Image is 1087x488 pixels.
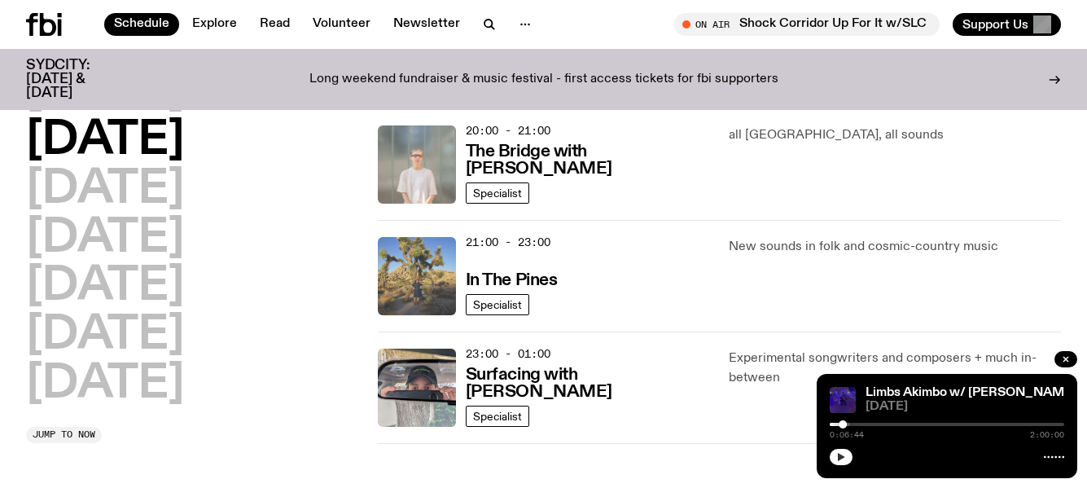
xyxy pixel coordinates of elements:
button: [DATE] [26,313,184,358]
h3: SYDCITY: [DATE] & [DATE] [26,59,130,100]
button: Support Us [953,13,1061,36]
span: 20:00 - 21:00 [466,123,550,138]
p: Long weekend fundraiser & music festival - first access tickets for fbi supporters [309,73,778,87]
span: 2:00:00 [1030,431,1064,439]
h3: The Bridge with [PERSON_NAME] [466,143,710,178]
a: Schedule [104,13,179,36]
span: Specialist [473,410,522,422]
a: Volunteer [303,13,380,36]
img: Johanna stands in the middle distance amongst a desert scene with large cacti and trees. She is w... [378,237,456,315]
span: Specialist [473,298,522,310]
h3: Surfacing with [PERSON_NAME] [466,367,710,401]
span: 23:00 - 01:00 [466,346,550,362]
a: Specialist [466,294,529,315]
button: Jump to now [26,427,102,443]
p: all [GEOGRAPHIC_DATA], all sounds [729,125,1061,145]
span: Specialist [473,187,522,199]
a: In The Pines [466,269,558,289]
button: [DATE] [26,362,184,407]
a: The Bridge with [PERSON_NAME] [466,140,710,178]
a: Surfacing with [PERSON_NAME] [466,363,710,401]
span: 21:00 - 23:00 [466,235,550,250]
p: Experimental songwriters and composers + much in-between [729,349,1061,388]
span: 0:06:44 [830,431,864,439]
a: Specialist [466,182,529,204]
h3: In The Pines [466,272,558,289]
a: Explore [182,13,247,36]
button: [DATE] [26,118,184,164]
span: [DATE] [866,401,1064,413]
span: Support Us [962,17,1028,32]
a: Specialist [466,406,529,427]
a: Read [250,13,300,36]
button: On AirShock Corridor Up For It w/SLC [674,13,940,36]
button: [DATE] [26,69,184,115]
button: [DATE] [26,265,184,310]
img: Mara stands in front of a frosted glass wall wearing a cream coloured t-shirt and black glasses. ... [378,125,456,204]
a: Limbs Akimbo w/ [PERSON_NAME] [866,386,1076,399]
button: [DATE] [26,216,184,262]
p: New sounds in folk and cosmic-country music [729,237,1061,257]
span: Jump to now [33,430,95,439]
button: [DATE] [26,167,184,213]
a: Newsletter [384,13,470,36]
